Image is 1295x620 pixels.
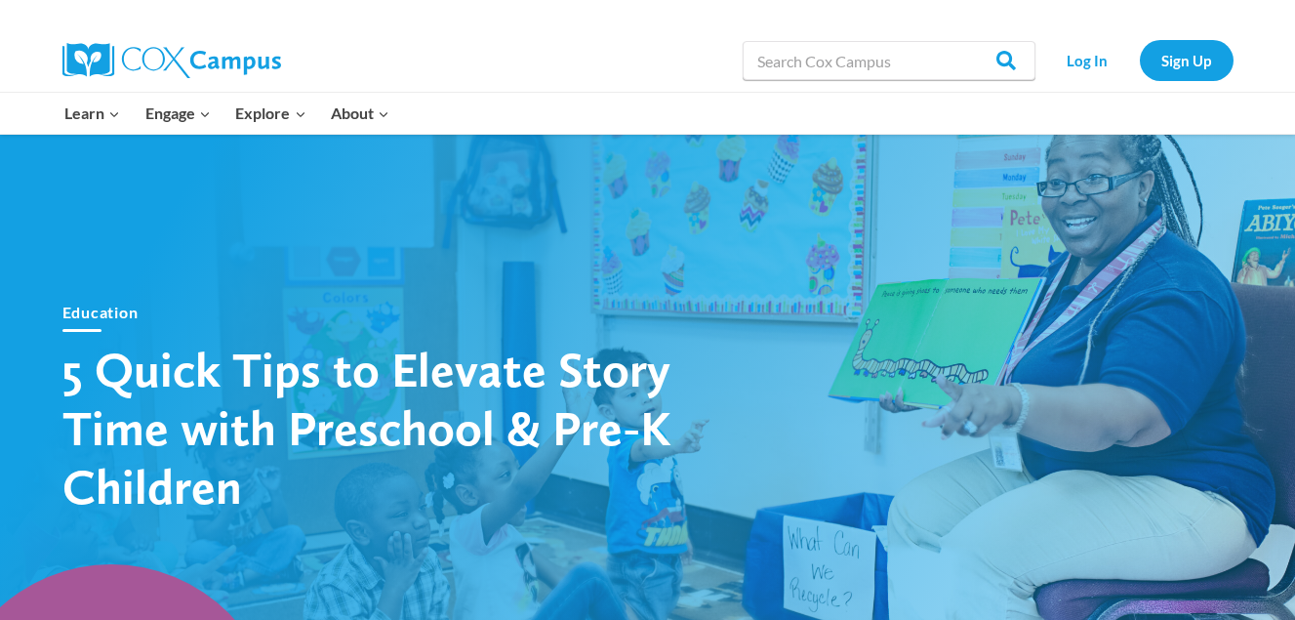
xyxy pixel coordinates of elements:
[235,101,305,126] span: Explore
[1045,40,1130,80] a: Log In
[53,93,402,134] nav: Primary Navigation
[62,340,746,516] h1: 5 Quick Tips to Elevate Story Time with Preschool & Pre-K Children
[62,303,139,321] a: Education
[145,101,211,126] span: Engage
[743,41,1035,80] input: Search Cox Campus
[1045,40,1234,80] nav: Secondary Navigation
[1140,40,1234,80] a: Sign Up
[62,43,281,78] img: Cox Campus
[331,101,389,126] span: About
[64,101,120,126] span: Learn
